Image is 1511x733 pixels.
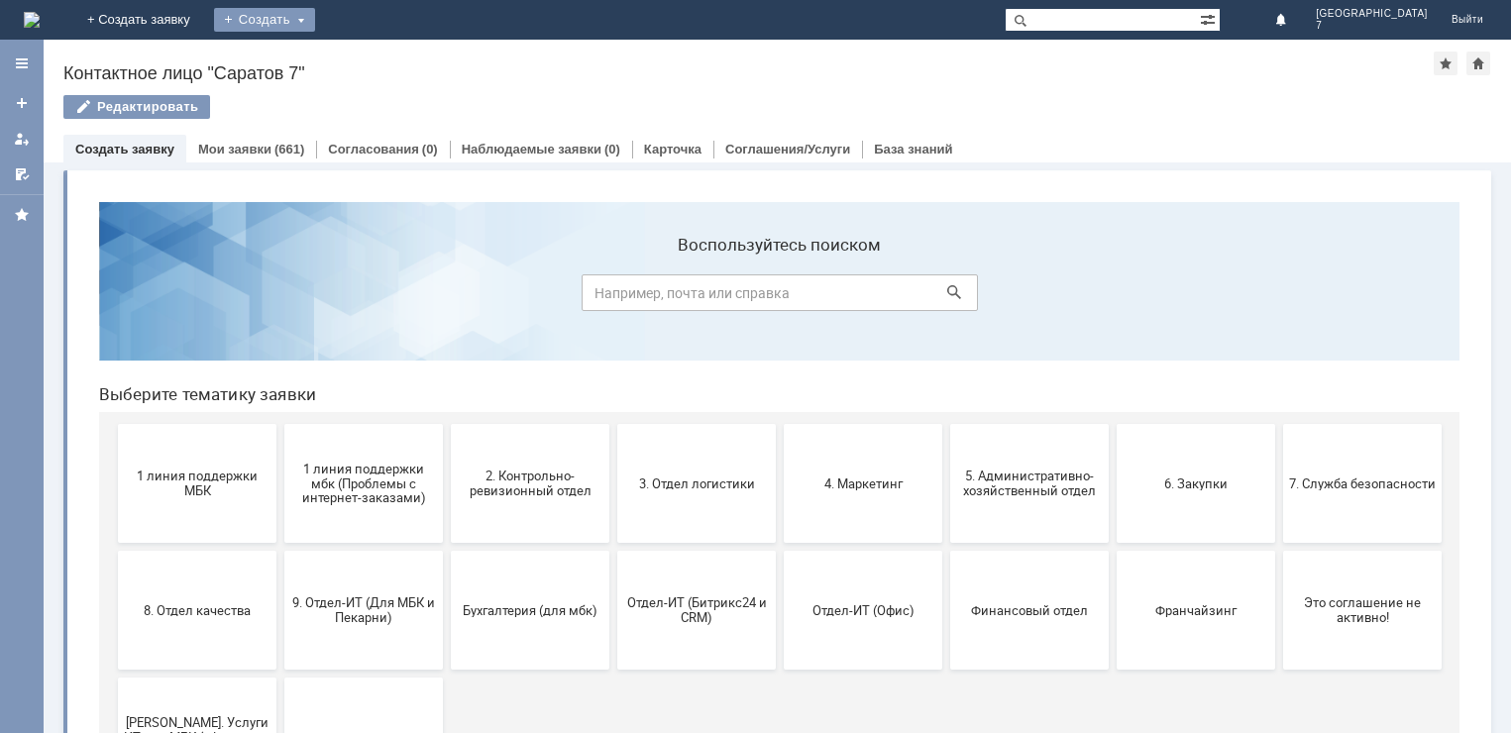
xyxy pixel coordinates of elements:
div: (0) [604,142,620,157]
header: Выберите тематику заявки [16,198,1376,218]
a: Перейти на домашнюю страницу [24,12,40,28]
span: Отдел-ИТ (Офис) [706,416,853,431]
label: Воспользуйтесь поиском [498,49,895,68]
button: Отдел-ИТ (Битрикс24 и CRM) [534,365,693,483]
button: Бухгалтерия (для мбк) [368,365,526,483]
img: logo [24,12,40,28]
a: Мои согласования [6,158,38,190]
span: [GEOGRAPHIC_DATA] [1316,8,1428,20]
span: не актуален [207,543,354,558]
a: Наблюдаемые заявки [462,142,601,157]
span: 7 [1316,20,1428,32]
span: 4. Маркетинг [706,289,853,304]
button: 3. Отдел логистики [534,238,693,357]
button: 1 линия поддержки мбк (Проблемы с интернет-заказами) [201,238,360,357]
button: Франчайзинг [1033,365,1192,483]
button: 4. Маркетинг [701,238,859,357]
button: 7. Служба безопасности [1200,238,1358,357]
button: Финансовый отдел [867,365,1025,483]
span: 1 линия поддержки мбк (Проблемы с интернет-заказами) [207,274,354,319]
button: Отдел-ИТ (Офис) [701,365,859,483]
a: Мои заявки [6,123,38,155]
span: Бухгалтерия (для мбк) [374,416,520,431]
button: 6. Закупки [1033,238,1192,357]
span: Это соглашение не активно! [1206,409,1352,439]
span: 9. Отдел-ИТ (Для МБК и Пекарни) [207,409,354,439]
span: 3. Отдел логистики [540,289,687,304]
button: 5. Административно-хозяйственный отдел [867,238,1025,357]
button: 8. Отдел качества [35,365,193,483]
input: Например, почта или справка [498,88,895,125]
div: (0) [422,142,438,157]
span: 8. Отдел качества [41,416,187,431]
span: 1 линия поддержки МБК [41,282,187,312]
button: не актуален [201,491,360,610]
div: Добавить в избранное [1434,52,1457,75]
a: Мои заявки [198,142,271,157]
span: [PERSON_NAME]. Услуги ИТ для МБК (оформляет L1) [41,528,187,573]
span: Франчайзинг [1039,416,1186,431]
div: Сделать домашней страницей [1466,52,1490,75]
a: Карточка [644,142,702,157]
span: Финансовый отдел [873,416,1020,431]
a: Создать заявку [6,87,38,119]
span: 6. Закупки [1039,289,1186,304]
span: 7. Служба безопасности [1206,289,1352,304]
a: Соглашения/Услуги [725,142,850,157]
span: Отдел-ИТ (Битрикс24 и CRM) [540,409,687,439]
button: 9. Отдел-ИТ (Для МБК и Пекарни) [201,365,360,483]
div: Контактное лицо "Саратов 7" [63,63,1434,83]
a: База знаний [874,142,952,157]
span: 5. Административно-хозяйственный отдел [873,282,1020,312]
a: Создать заявку [75,142,174,157]
div: (661) [274,142,304,157]
a: Согласования [328,142,419,157]
button: Это соглашение не активно! [1200,365,1358,483]
span: 2. Контрольно-ревизионный отдел [374,282,520,312]
button: 2. Контрольно-ревизионный отдел [368,238,526,357]
button: 1 линия поддержки МБК [35,238,193,357]
span: Расширенный поиск [1200,9,1220,28]
button: [PERSON_NAME]. Услуги ИТ для МБК (оформляет L1) [35,491,193,610]
div: Создать [214,8,315,32]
